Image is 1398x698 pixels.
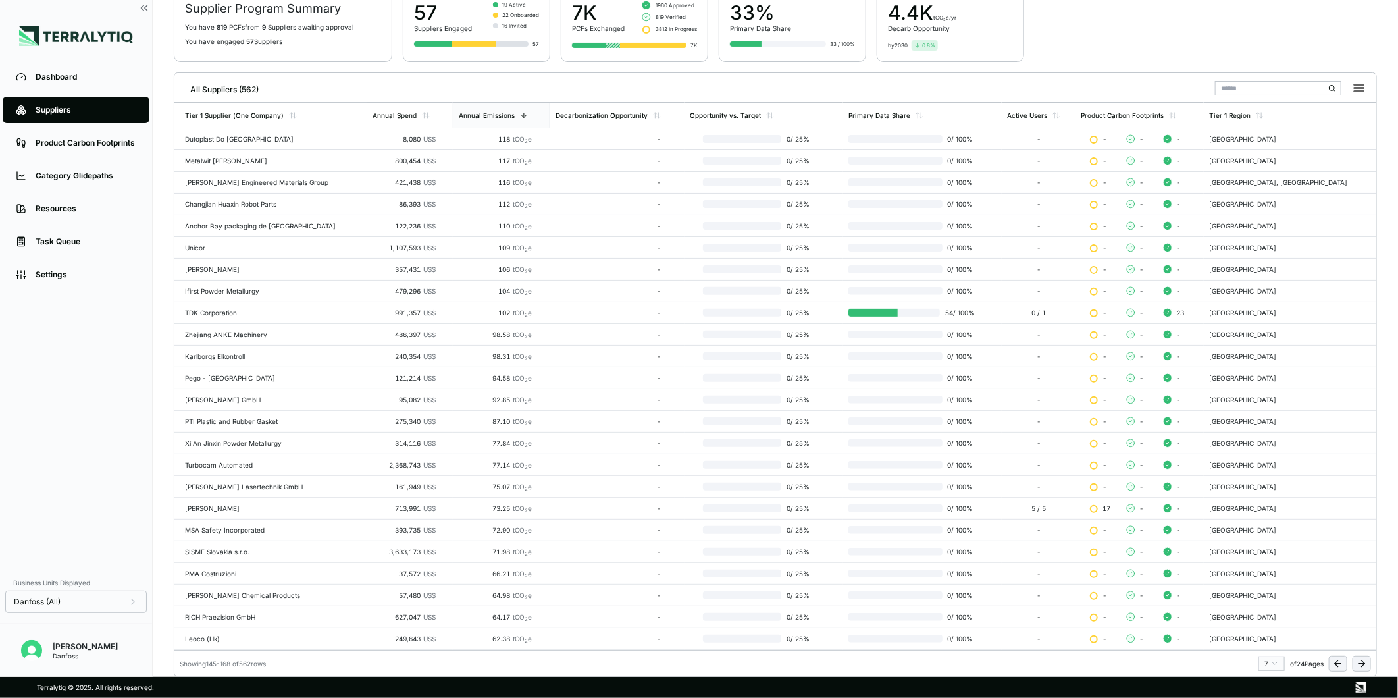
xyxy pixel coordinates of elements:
span: - [1177,504,1181,512]
div: [GEOGRAPHIC_DATA] [1209,461,1371,469]
span: - [1140,244,1144,252]
span: - [1103,157,1107,165]
div: - [556,352,661,360]
div: 275,340 [373,417,436,425]
div: Xi´An Jinxin Powder Metallurgy [185,439,362,447]
span: - [1177,396,1181,404]
span: - [1103,287,1107,295]
div: Annual Emissions [459,111,515,119]
span: 19 Active [502,1,526,9]
div: - [1007,374,1070,382]
span: - [1177,244,1181,252]
div: - [1007,483,1070,491]
div: - [556,309,661,317]
span: - [1103,417,1107,425]
div: 1,107,593 [373,244,436,252]
div: [PERSON_NAME] Engineered Materials Group [185,178,362,186]
div: Zhejiang ANKE Machinery [185,331,362,338]
span: - [1140,222,1144,230]
div: Suppliers Engaged [414,24,472,32]
span: 0 / 100 % [943,157,975,165]
div: Karlborgs Elkontroll [185,352,362,360]
span: 819 [217,23,227,31]
span: 0 / 100 % [943,178,975,186]
div: Dutoplast Do [GEOGRAPHIC_DATA] [185,135,362,143]
span: 0 / 100 % [943,374,975,382]
span: US$ [423,287,436,295]
span: tCO e [513,265,532,273]
span: 0 / 25 % [781,222,816,230]
div: - [556,135,661,143]
div: [GEOGRAPHIC_DATA] [1209,352,1371,360]
div: - [556,461,661,469]
div: - [556,374,661,382]
div: 479,296 [373,287,436,295]
div: Primary Data Share [848,111,910,119]
div: 77.84 [458,439,532,447]
div: Annual Spend [373,111,417,119]
span: 0 / 25 % [781,374,816,382]
div: 57 [414,1,472,24]
span: tCO e [513,331,532,338]
sub: 2 [525,356,528,362]
span: US$ [423,244,436,252]
div: 5 / 5 [1007,504,1070,512]
div: [PERSON_NAME] [185,265,362,273]
div: 121,214 [373,374,436,382]
div: Tier 1 Region [1209,111,1251,119]
span: 0 / 100 % [943,265,975,273]
span: US$ [423,504,436,512]
span: 0 / 25 % [781,417,816,425]
span: tCO e [513,287,532,295]
span: 0 / 100 % [943,244,975,252]
div: 110 [458,222,532,230]
span: - [1140,352,1144,360]
span: US$ [423,265,436,273]
span: 0 / 25 % [781,157,816,165]
span: tCO e [513,374,532,382]
span: tCO₂e/yr [933,14,956,21]
sub: 2 [525,225,528,231]
span: 0 / 25 % [781,287,816,295]
span: 0 / 100 % [943,396,975,404]
div: 109 [458,244,532,252]
span: 819 Verified [656,13,686,21]
span: 0.8 % [922,41,935,49]
span: - [1103,331,1107,338]
span: - [1140,461,1144,469]
sub: 2 [525,486,528,492]
span: 17 [1103,504,1111,512]
div: 98.58 [458,331,532,338]
span: 0 / 25 % [781,309,816,317]
span: - [1177,157,1181,165]
div: - [1007,200,1070,208]
span: - [1103,244,1107,252]
h2: Supplier Program Summary [185,1,381,16]
div: 7 [1264,660,1279,668]
div: [PERSON_NAME] Lasertechnik GmbH [185,483,362,491]
span: tCO e [513,461,532,469]
sub: 2 [525,443,528,448]
div: 86,393 [373,200,436,208]
span: - [1140,309,1144,317]
span: 0 / 100 % [943,504,975,512]
div: 7K [690,41,697,49]
span: - [1177,265,1181,273]
span: 9 [262,23,266,31]
sub: 2 [525,269,528,275]
div: Settings [36,269,136,280]
div: 33 / 100% [830,40,855,48]
span: 1960 Approved [656,1,694,9]
div: - [556,483,661,491]
div: 95,082 [373,396,436,404]
span: 54 / 100 % [940,309,975,317]
span: - [1177,331,1181,338]
span: - [1140,374,1144,382]
div: - [1007,265,1070,273]
div: PTI Plastic and Rubber Gasket [185,417,362,425]
span: US$ [423,331,436,338]
span: 0 / 100 % [943,222,975,230]
div: 421,438 [373,178,436,186]
span: - [1103,309,1107,317]
div: - [1007,331,1070,338]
